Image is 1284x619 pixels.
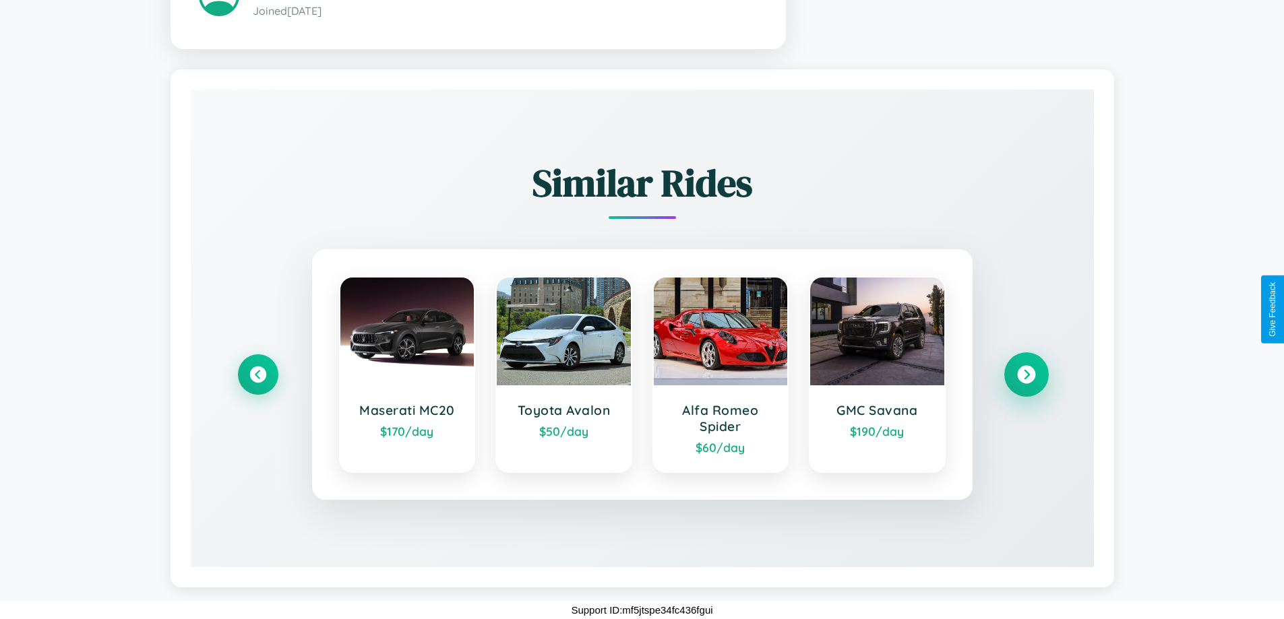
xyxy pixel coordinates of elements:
[495,276,632,473] a: Toyota Avalon$50/day
[238,157,1047,209] h2: Similar Rides
[667,402,774,434] h3: Alfa Romeo Spider
[354,424,461,438] div: $ 170 /day
[824,402,931,418] h3: GMC Savana
[824,424,931,438] div: $ 190 /day
[1268,282,1277,337] div: Give Feedback
[571,601,712,619] p: Support ID: mf5jtspe34fc436fgui
[354,402,461,418] h3: Maserati MC20
[667,440,774,455] div: $ 60 /day
[339,276,476,473] a: Maserati MC20$170/day
[652,276,789,473] a: Alfa Romeo Spider$60/day
[253,1,758,21] p: Joined [DATE]
[809,276,946,473] a: GMC Savana$190/day
[510,402,617,418] h3: Toyota Avalon
[510,424,617,438] div: $ 50 /day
